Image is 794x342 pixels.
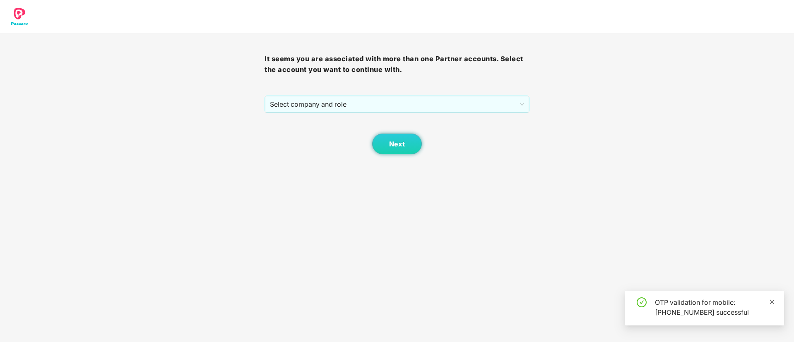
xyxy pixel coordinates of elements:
[372,134,422,154] button: Next
[637,297,647,307] span: check-circle
[769,299,775,305] span: close
[265,54,529,75] h3: It seems you are associated with more than one Partner accounts. Select the account you want to c...
[655,297,774,317] div: OTP validation for mobile: [PHONE_NUMBER] successful
[389,140,405,148] span: Next
[270,96,524,112] span: Select company and role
